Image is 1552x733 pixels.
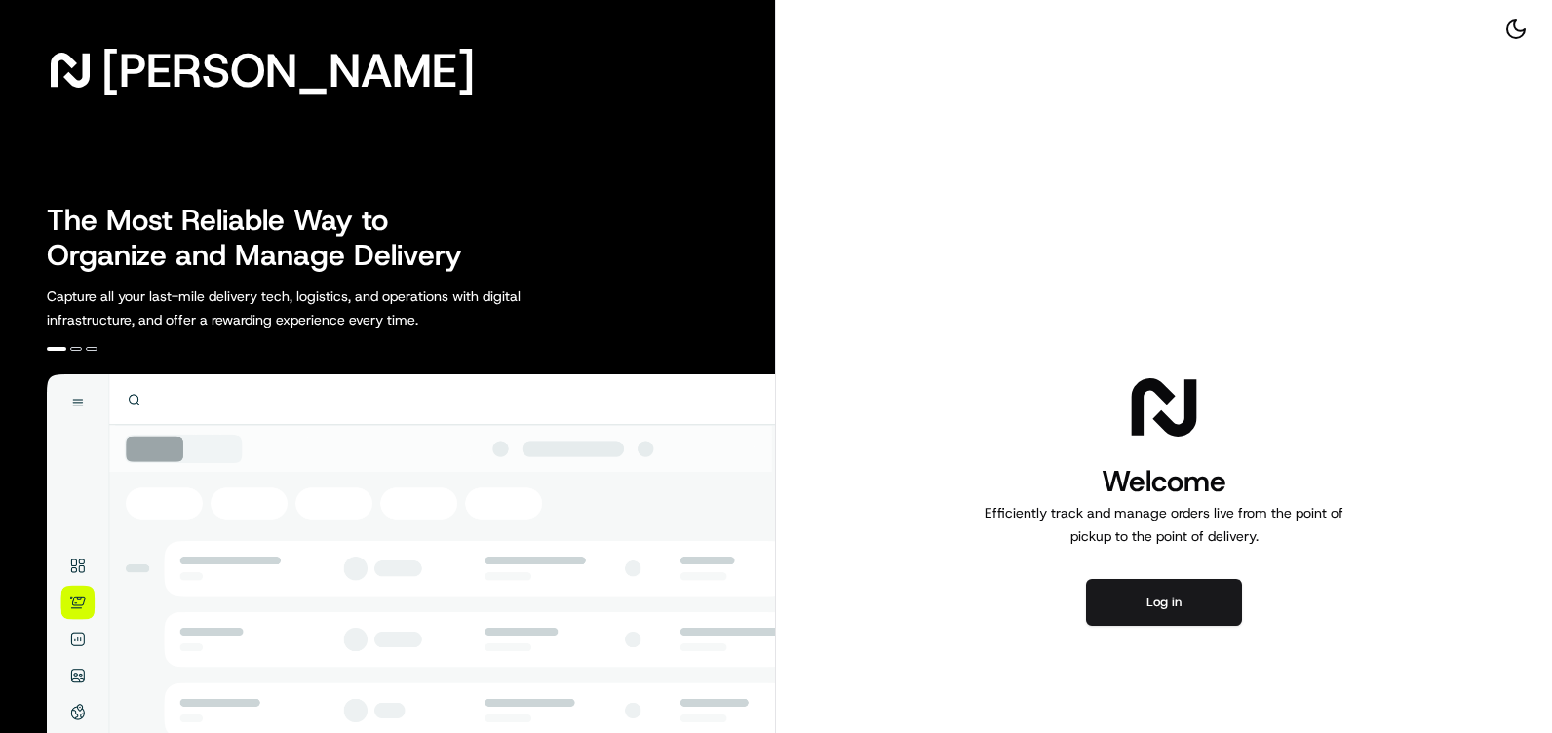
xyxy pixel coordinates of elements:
p: Capture all your last-mile delivery tech, logistics, and operations with digital infrastructure, ... [47,285,608,331]
h1: Welcome [977,462,1351,501]
h2: The Most Reliable Way to Organize and Manage Delivery [47,203,484,273]
p: Efficiently track and manage orders live from the point of pickup to the point of delivery. [977,501,1351,548]
span: [PERSON_NAME] [101,51,475,90]
button: Log in [1086,579,1242,626]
